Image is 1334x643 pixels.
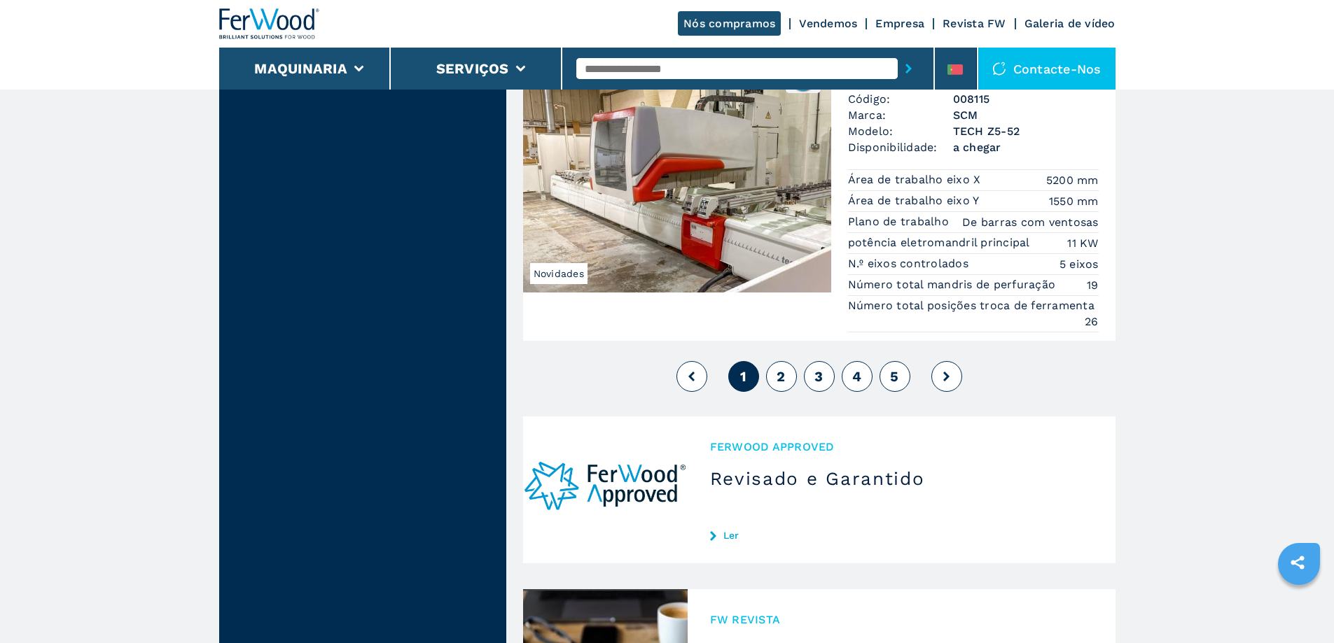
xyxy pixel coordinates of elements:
[710,439,1093,455] span: Ferwood Approved
[436,60,509,77] button: Serviços
[777,368,785,385] span: 2
[678,11,781,36] a: Nós compramos
[880,361,910,392] button: 5
[219,8,320,39] img: Ferwood
[710,530,1093,541] a: Ler
[978,48,1116,90] div: Contacte-nos
[953,123,1099,139] h3: TECH Z5-52
[852,368,861,385] span: 4
[804,361,835,392] button: 3
[254,60,347,77] button: Maquinaria
[890,368,898,385] span: 5
[1059,256,1099,272] em: 5 eixos
[740,368,746,385] span: 1
[799,17,857,30] a: Vendemos
[875,17,924,30] a: Empresa
[1085,313,1099,330] em: 26
[848,277,1059,292] p: Número total mandris de perfuração
[1067,235,1098,251] em: 11 KW
[848,214,953,229] p: Plano de trabalho
[1049,193,1099,209] em: 1550 mm
[1087,277,1099,293] em: 19
[953,91,1099,107] h3: 008115
[710,467,1093,490] h3: Revisado e Garantido
[848,298,1099,313] p: Número total posições troca de ferramenta
[766,361,797,392] button: 2
[848,172,985,188] p: Área de trabalho eixo X
[814,368,823,385] span: 3
[848,91,953,107] span: Código:
[953,139,1099,155] span: a chegar
[898,52,919,85] button: submit-button
[962,214,1099,230] em: De barras com ventosas
[523,416,688,563] img: Revisado e Garantido
[848,139,953,155] span: Disponibilidade:
[530,263,588,284] span: Novidades
[842,361,873,392] button: 4
[848,235,1034,250] p: potência eletromandril principal
[992,62,1006,76] img: Contacte-nos
[728,361,759,392] button: 1
[943,17,1006,30] a: Revista FW
[848,193,983,209] p: Área de trabalho eixo Y
[523,55,1116,341] a: Centro De Usinagem Com 5 Eixos SCM TECH Z5-52Novidades008115Centro De Usinagem Com 5 EixosCódigo:...
[848,107,953,123] span: Marca:
[1280,545,1315,580] a: sharethis
[1274,580,1323,633] iframe: Chat
[1046,172,1099,188] em: 5200 mm
[848,123,953,139] span: Modelo:
[710,612,1093,628] span: FW REVISTA
[953,107,1099,123] h3: SCM
[1024,17,1116,30] a: Galeria de vídeo
[848,256,973,271] p: N.º eixos controlados
[523,55,831,292] img: Centro De Usinagem Com 5 Eixos SCM TECH Z5-52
